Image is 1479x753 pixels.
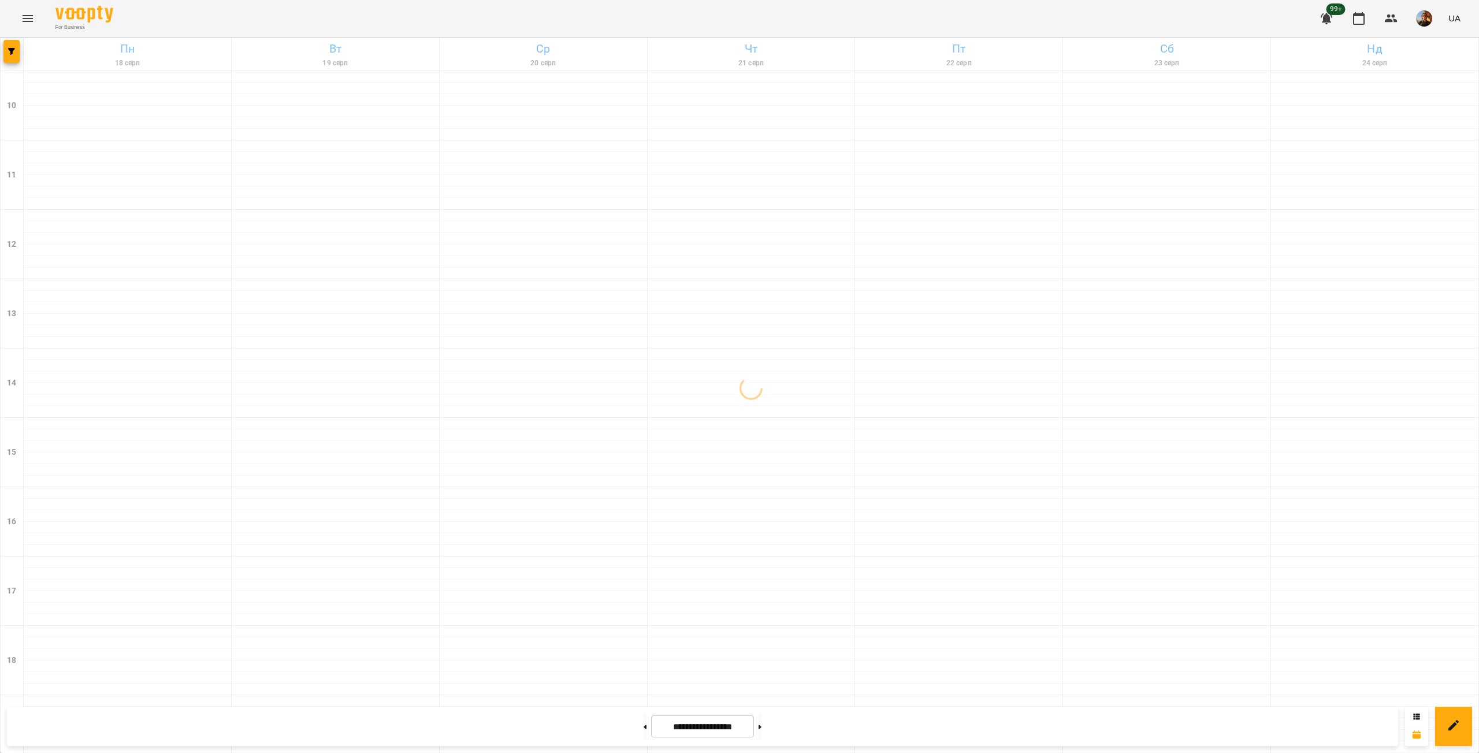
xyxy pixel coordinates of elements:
h6: 14 [7,377,16,390]
span: For Business [55,24,113,31]
button: UA [1444,8,1465,29]
h6: 21 серп [649,58,853,69]
span: UA [1448,12,1461,24]
h6: 23 серп [1065,58,1269,69]
h6: 11 [7,169,16,181]
h6: Пт [857,40,1061,58]
h6: 24 серп [1273,58,1477,69]
h6: 22 серп [857,58,1061,69]
h6: 20 серп [441,58,645,69]
h6: 10 [7,99,16,112]
h6: Ср [441,40,645,58]
h6: Пн [25,40,229,58]
h6: 19 серп [233,58,437,69]
h6: 16 [7,515,16,528]
h6: Сб [1065,40,1269,58]
h6: 18 серп [25,58,229,69]
h6: Вт [233,40,437,58]
h6: 15 [7,446,16,459]
span: 99+ [1326,3,1346,15]
h6: 18 [7,654,16,667]
h6: 17 [7,585,16,598]
button: Menu [14,5,42,32]
h6: 12 [7,238,16,251]
img: Voopty Logo [55,6,113,23]
h6: Чт [649,40,853,58]
h6: 13 [7,307,16,320]
img: 4461414bb5aba0add7c23422cdbff2a0.png [1416,10,1432,27]
h6: Нд [1273,40,1477,58]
